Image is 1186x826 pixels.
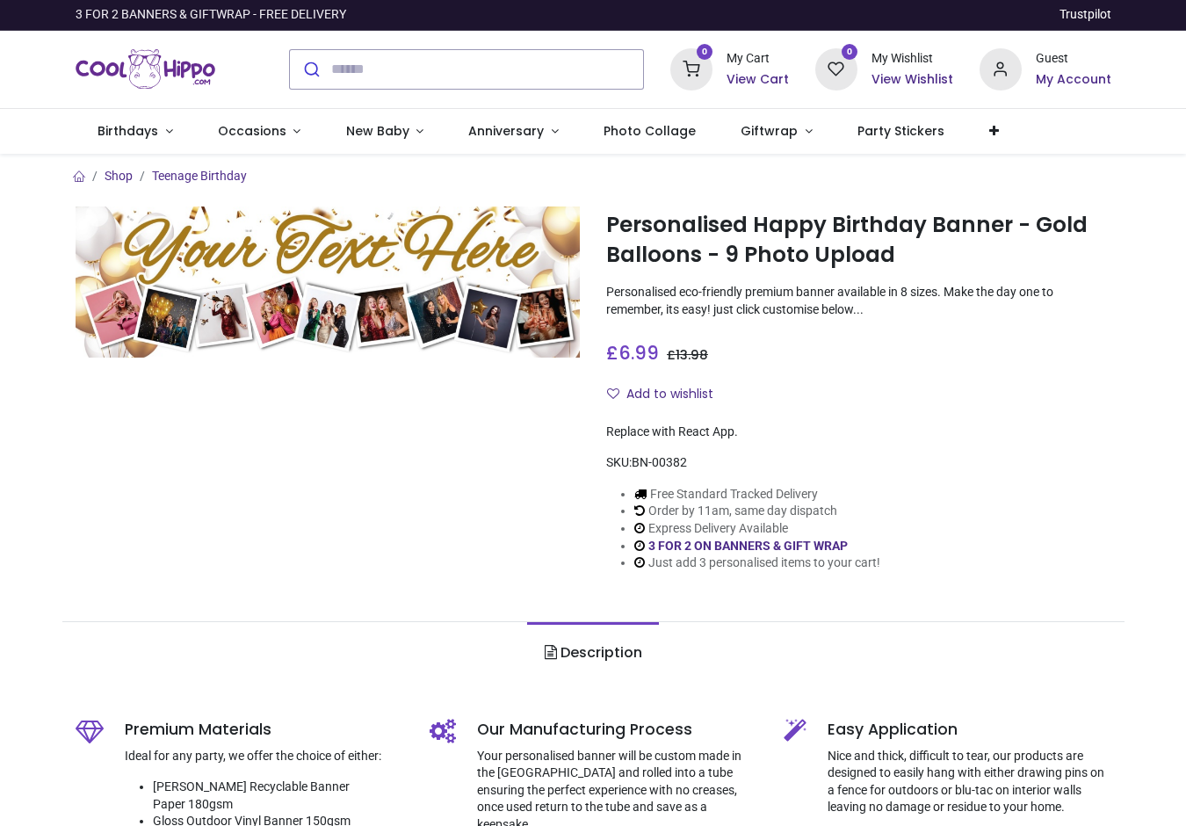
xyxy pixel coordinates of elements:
[346,122,409,140] span: New Baby
[634,486,880,504] li: Free Standard Tracked Delivery
[1059,6,1111,24] a: Trustpilot
[676,346,708,364] span: 13.98
[828,748,1111,816] p: Nice and thick, difficult to tear, our products are designed to easily hang with either drawing p...
[632,455,687,469] span: BN-00382
[719,109,835,155] a: Giftwrap
[98,122,158,140] span: Birthdays
[218,122,286,140] span: Occasions
[76,206,581,358] img: Personalised Happy Birthday Banner - Gold Balloons - 9 Photo Upload
[670,61,712,75] a: 0
[477,719,757,741] h5: Our Manufacturing Process
[76,45,216,94] img: Cool Hippo
[76,109,196,155] a: Birthdays
[105,169,133,183] a: Shop
[648,539,848,553] a: 3 FOR 2 ON BANNERS & GIFT WRAP
[828,719,1111,741] h5: Easy Application
[125,719,403,741] h5: Premium Materials
[606,210,1111,271] h1: Personalised Happy Birthday Banner - Gold Balloons - 9 Photo Upload
[634,520,880,538] li: Express Delivery Available
[125,748,403,765] p: Ideal for any party, we offer the choice of either:
[634,554,880,572] li: Just add 3 personalised items to your cart!
[152,169,247,183] a: Teenage Birthday
[741,122,798,140] span: Giftwrap
[697,44,713,61] sup: 0
[290,50,331,89] button: Submit
[76,45,216,94] a: Logo of Cool Hippo
[607,388,619,400] i: Add to wishlist
[634,503,880,520] li: Order by 11am, same day dispatch
[195,109,323,155] a: Occasions
[727,71,789,89] a: View Cart
[842,44,858,61] sup: 0
[323,109,446,155] a: New Baby
[1036,50,1111,68] div: Guest
[153,779,403,813] li: [PERSON_NAME] Recyclable Banner Paper 180gsm
[618,340,659,366] span: 6.99
[606,380,728,409] button: Add to wishlistAdd to wishlist
[1036,71,1111,89] a: My Account
[76,6,346,24] div: 3 FOR 2 BANNERS & GIFTWRAP - FREE DELIVERY
[857,122,944,140] span: Party Stickers
[527,622,658,684] a: Description
[606,454,1111,472] div: SKU:
[606,340,659,366] span: £
[468,122,544,140] span: Anniversary
[606,284,1111,318] p: Personalised eco-friendly premium banner available in 8 sizes. Make the day one to remember, its ...
[727,50,789,68] div: My Cart
[667,346,708,364] span: £
[871,50,953,68] div: My Wishlist
[606,424,1111,441] div: Replace with React App.
[871,71,953,89] a: View Wishlist
[446,109,582,155] a: Anniversary
[815,61,857,75] a: 0
[604,122,696,140] span: Photo Collage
